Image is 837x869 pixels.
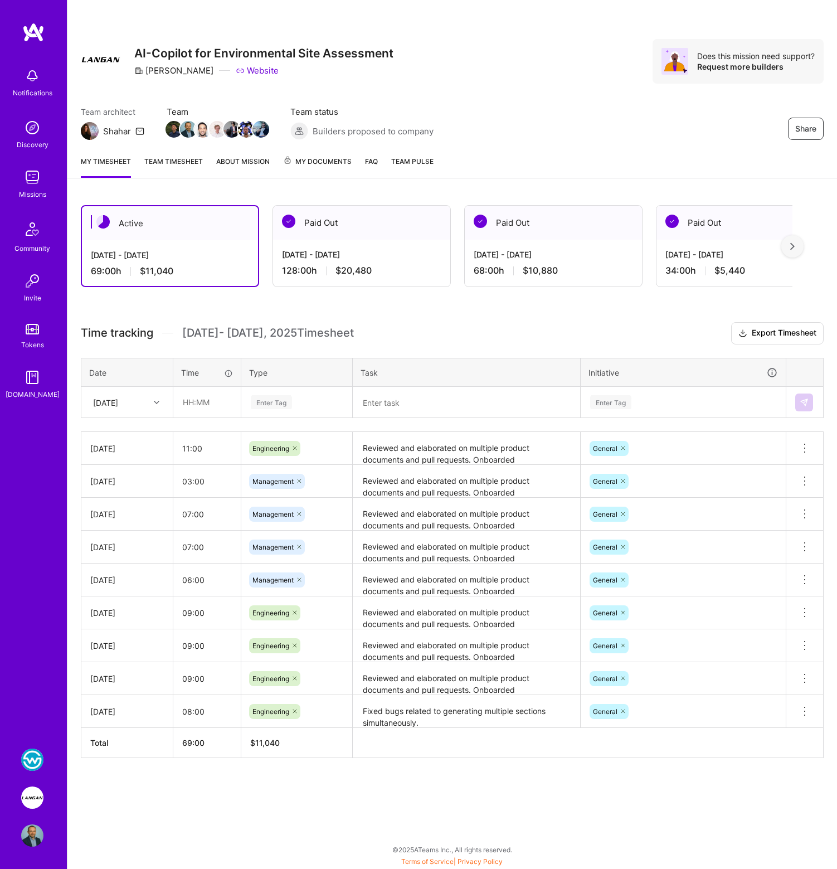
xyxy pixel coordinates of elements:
[354,696,579,727] textarea: Fixed bugs related to generating multiple sections simultaneously.
[90,574,164,586] div: [DATE]
[738,328,747,339] i: icon Download
[90,706,164,717] div: [DATE]
[18,787,46,809] a: Langan: AI-Copilot for Environmental Site Assessment
[273,206,450,240] div: Paid Out
[135,127,144,135] i: icon Mail
[180,121,197,138] img: Team Member Avatar
[391,157,434,166] span: Team Pulse
[173,697,241,726] input: HH:MM
[18,749,46,771] a: WSC Sports: Real-Time Multilingual Captions
[90,640,164,652] div: [DATE]
[21,366,43,389] img: guide book
[354,598,579,628] textarea: Reviewed and elaborated on multiple product documents and pull requests. Onboarded [PERSON_NAME] ...
[21,166,43,188] img: teamwork
[788,118,824,140] button: Share
[590,394,631,411] div: Enter Tag
[593,543,617,551] span: General
[18,824,46,847] a: User Avatar
[252,674,289,683] span: Engineering
[134,65,213,76] div: [PERSON_NAME]
[174,387,240,417] input: HH:MM
[252,444,289,453] span: Engineering
[26,324,39,334] img: tokens
[697,51,815,61] div: Does this mission need support?
[593,444,617,453] span: General
[209,121,226,138] img: Team Member Avatar
[239,120,254,139] a: Team Member Avatar
[665,249,825,260] div: [DATE] - [DATE]
[593,477,617,486] span: General
[252,609,289,617] span: Engineering
[21,270,43,292] img: Invite
[154,400,159,405] i: icon Chevron
[465,206,642,240] div: Paid Out
[401,857,454,866] a: Terms of Service
[67,836,837,863] div: © 2025 ATeams Inc., All rights reserved.
[290,122,308,140] img: Builders proposed to company
[731,322,824,344] button: Export Timesheet
[216,156,270,178] a: About Mission
[290,106,434,118] span: Team status
[593,576,617,584] span: General
[593,609,617,617] span: General
[22,22,45,42] img: logo
[82,206,258,240] div: Active
[697,61,815,72] div: Request more builders
[252,121,269,138] img: Team Member Avatar
[252,510,294,518] span: Management
[19,216,46,242] img: Community
[173,664,241,693] input: HH:MM
[93,396,118,408] div: [DATE]
[167,106,268,118] span: Team
[354,630,579,661] textarea: Reviewed and elaborated on multiple product documents and pull requests. Onboarded [PERSON_NAME] ...
[593,674,617,683] span: General
[313,125,434,137] span: Builders proposed to company
[81,106,144,118] span: Team architect
[134,46,393,60] h3: AI-Copilot for Environmental Site Assessment
[210,120,225,139] a: Team Member Avatar
[21,65,43,87] img: bell
[81,326,153,340] span: Time tracking
[252,576,294,584] span: Management
[21,787,43,809] img: Langan: AI-Copilot for Environmental Site Assessment
[166,121,182,138] img: Team Member Avatar
[354,499,579,530] textarea: Reviewed and elaborated on multiple product documents and pull requests. Onboarded [PERSON_NAME] ...
[81,156,131,178] a: My timesheet
[354,565,579,595] textarea: Reviewed and elaborated on multiple product documents and pull requests. Onboarded [PERSON_NAME] ...
[90,673,164,684] div: [DATE]
[474,265,633,276] div: 68:00 h
[13,87,52,99] div: Notifications
[24,292,41,304] div: Invite
[474,249,633,260] div: [DATE] - [DATE]
[134,66,143,75] i: icon CompanyGray
[173,532,241,562] input: HH:MM
[21,749,43,771] img: WSC Sports: Real-Time Multilingual Captions
[90,508,164,520] div: [DATE]
[795,123,816,134] span: Share
[238,121,255,138] img: Team Member Avatar
[252,543,294,551] span: Management
[251,394,292,411] div: Enter Tag
[593,707,617,716] span: General
[173,565,241,595] input: HH:MM
[474,215,487,228] img: Paid Out
[354,532,579,562] textarea: Reviewed and elaborated on multiple product documents and pull requests. Onboarded [PERSON_NAME] ...
[140,265,173,277] span: $11,040
[173,598,241,628] input: HH:MM
[196,120,210,139] a: Team Member Avatar
[21,824,43,847] img: User Avatar
[225,120,239,139] a: Team Member Avatar
[283,156,352,168] span: My Documents
[236,65,279,76] a: Website
[90,475,164,487] div: [DATE]
[81,358,173,387] th: Date
[252,707,289,716] span: Engineering
[593,510,617,518] span: General
[91,265,249,277] div: 69:00 h
[181,367,233,378] div: Time
[800,398,809,407] img: Submit
[665,265,825,276] div: 34:00 h
[241,358,353,387] th: Type
[167,120,181,139] a: Team Member Avatar
[354,663,579,694] textarea: Reviewed and elaborated on multiple product documents and pull requests. Onboarded [PERSON_NAME] ...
